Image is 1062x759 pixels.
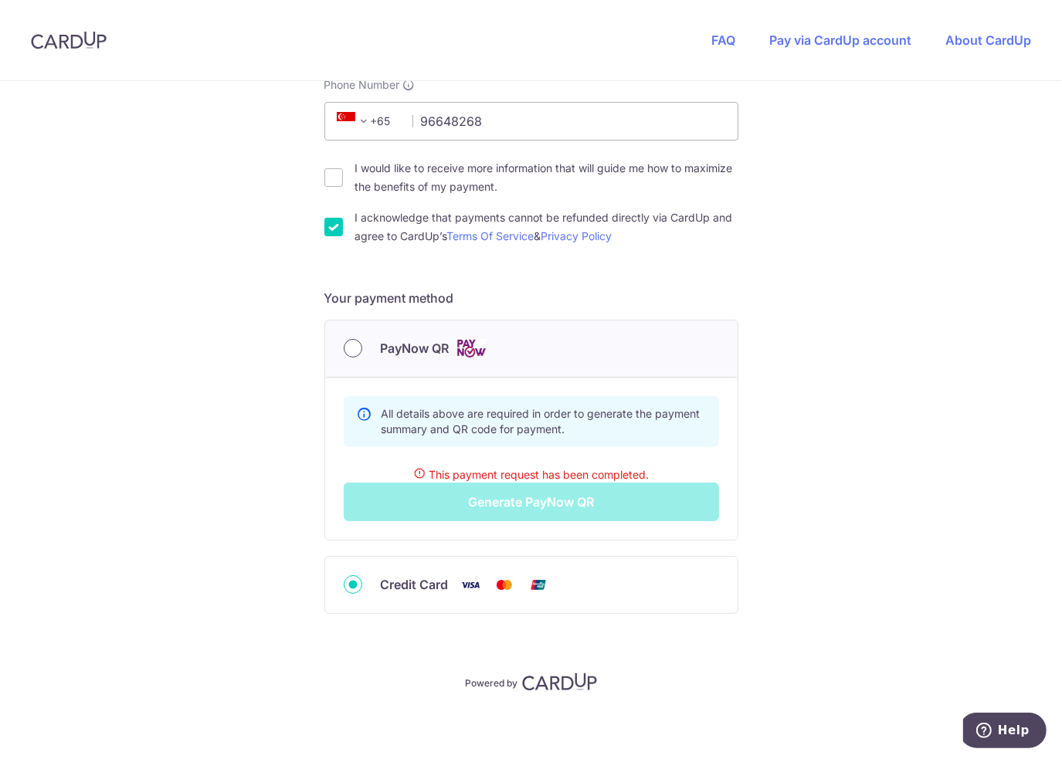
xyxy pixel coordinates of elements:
img: Union Pay [523,575,554,595]
a: Pay via CardUp account [769,32,911,48]
label: I would like to receive more information that will guide me how to maximize the benefits of my pa... [355,159,738,196]
a: About CardUp [945,32,1031,48]
img: Visa [455,575,486,595]
img: Mastercard [489,575,520,595]
a: Privacy Policy [541,229,612,242]
span: Credit Card [381,575,449,594]
label: I acknowledge that payments cannot be refunded directly via CardUp and agree to CardUp’s & [355,208,738,246]
p: Powered by [465,674,517,690]
a: Terms Of Service [447,229,534,242]
img: CardUp [31,31,107,49]
span: +65 [332,112,402,130]
img: CardUp [522,673,598,691]
h5: Your payment method [324,289,738,307]
span: Phone Number [324,77,400,93]
div: Credit Card Visa Mastercard Union Pay [344,575,719,595]
span: PayNow QR [381,339,450,357]
div: This payment request has been completed. [344,466,719,483]
img: Cards logo [456,339,487,358]
iframe: Opens a widget where you can find more information [963,713,1047,751]
span: All details above are required in order to generate the payment summary and QR code for payment. [382,407,701,435]
a: FAQ [711,32,735,48]
div: PayNow QR Cards logo [344,339,719,358]
span: +65 [337,112,374,130]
